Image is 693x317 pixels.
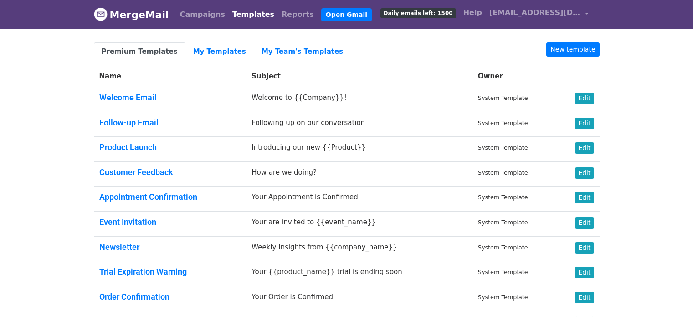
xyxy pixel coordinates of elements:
[246,87,472,112] td: Welcome to {{Company}}!
[246,112,472,137] td: Following up on our conversation
[246,187,472,212] td: Your Appointment is Confirmed
[575,142,594,154] a: Edit
[99,192,197,202] a: Appointment Confirmation
[254,42,351,61] a: My Team's Templates
[575,267,594,278] a: Edit
[99,267,187,276] a: Trial Expiration Warning
[380,8,456,18] span: Daily emails left: 1500
[99,292,169,301] a: Order Confirmation
[478,294,528,301] small: System Template
[460,4,486,22] a: Help
[575,167,594,179] a: Edit
[185,42,254,61] a: My Templates
[377,4,460,22] a: Daily emails left: 1500
[99,142,157,152] a: Product Launch
[94,66,246,87] th: Name
[246,137,472,162] td: Introducing our new {{Product}}
[246,211,472,236] td: Your are invited to {{event_name}}
[246,236,472,261] td: Weekly Insights from {{company_name}}
[278,5,318,24] a: Reports
[575,292,594,303] a: Edit
[478,144,528,151] small: System Template
[575,217,594,229] a: Edit
[229,5,278,24] a: Templates
[546,42,599,57] a: New template
[478,244,528,251] small: System Template
[575,192,594,203] a: Edit
[478,120,528,126] small: System Template
[99,242,139,252] a: Newsletter
[575,118,594,129] a: Edit
[246,286,472,311] td: Your Order is Confirmed
[94,42,185,61] a: Premium Templates
[575,93,594,104] a: Edit
[321,8,372,21] a: Open Gmail
[478,94,528,101] small: System Template
[478,169,528,176] small: System Template
[478,194,528,201] small: System Template
[478,269,528,275] small: System Template
[99,118,159,127] a: Follow-up Email
[472,66,558,87] th: Owner
[99,217,156,227] a: Event Invitation
[94,7,108,21] img: MergeMail logo
[489,7,580,18] span: [EMAIL_ADDRESS][DOMAIN_NAME]
[176,5,229,24] a: Campaigns
[575,242,594,254] a: Edit
[99,93,157,102] a: Welcome Email
[478,219,528,226] small: System Template
[246,161,472,187] td: How are we doing?
[246,261,472,286] td: Your {{product_name}} trial is ending soon
[246,66,472,87] th: Subject
[486,4,592,25] a: [EMAIL_ADDRESS][DOMAIN_NAME]
[94,5,169,24] a: MergeMail
[99,167,173,177] a: Customer Feedback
